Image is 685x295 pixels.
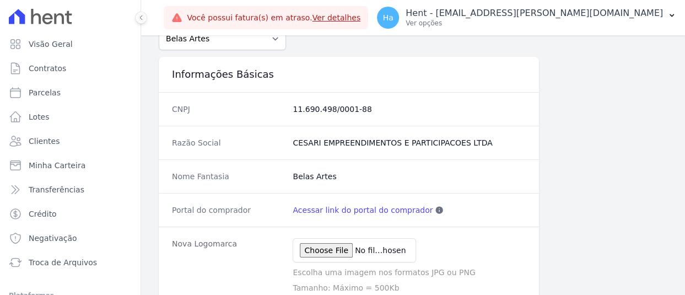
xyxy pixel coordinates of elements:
[368,2,685,33] button: Ha Hent - [EMAIL_ADDRESS][PERSON_NAME][DOMAIN_NAME] Ver opções
[293,171,526,182] dd: Belas Artes
[312,13,361,22] a: Ver detalhes
[4,227,136,249] a: Negativação
[29,87,61,98] span: Parcelas
[293,205,433,216] a: Acessar link do portal do comprador
[29,208,57,219] span: Crédito
[383,14,393,22] span: Ha
[29,39,73,50] span: Visão Geral
[172,104,284,115] dt: CNPJ
[29,63,66,74] span: Contratos
[172,205,284,216] dt: Portal do comprador
[4,106,136,128] a: Lotes
[4,130,136,152] a: Clientes
[172,68,526,81] h3: Informações Básicas
[293,267,526,278] p: Escolha uma imagem nos formatos JPG ou PNG
[29,257,97,268] span: Troca de Arquivos
[172,171,284,182] dt: Nome Fantasia
[4,57,136,79] a: Contratos
[406,8,663,19] p: Hent - [EMAIL_ADDRESS][PERSON_NAME][DOMAIN_NAME]
[4,154,136,176] a: Minha Carteira
[29,160,85,171] span: Minha Carteira
[293,282,526,293] p: Tamanho: Máximo = 500Kb
[29,184,84,195] span: Transferências
[293,137,526,148] dd: CESARI EMPREENDIMENTOS E PARTICIPACOES LTDA
[172,137,284,148] dt: Razão Social
[29,111,50,122] span: Lotes
[4,33,136,55] a: Visão Geral
[4,251,136,273] a: Troca de Arquivos
[4,203,136,225] a: Crédito
[4,179,136,201] a: Transferências
[293,104,526,115] dd: 11.690.498/0001-88
[29,136,60,147] span: Clientes
[406,19,663,28] p: Ver opções
[4,82,136,104] a: Parcelas
[187,12,360,24] span: Você possui fatura(s) em atraso.
[29,233,77,244] span: Negativação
